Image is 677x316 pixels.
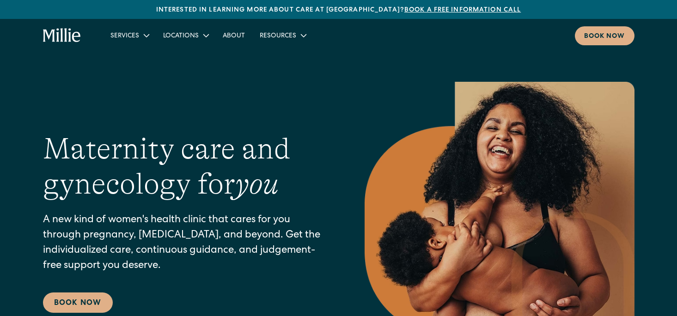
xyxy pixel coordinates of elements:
div: Locations [163,31,199,41]
a: Book now [575,26,634,45]
div: Locations [156,28,215,43]
a: About [215,28,252,43]
div: Services [103,28,156,43]
div: Services [110,31,139,41]
div: Resources [252,28,313,43]
a: Book a free information call [404,7,521,13]
em: you [235,167,279,201]
div: Resources [260,31,296,41]
a: home [43,28,81,43]
a: Book Now [43,292,113,313]
h1: Maternity care and gynecology for [43,131,328,202]
div: Book now [584,32,625,42]
p: A new kind of women's health clinic that cares for you through pregnancy, [MEDICAL_DATA], and bey... [43,213,328,274]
